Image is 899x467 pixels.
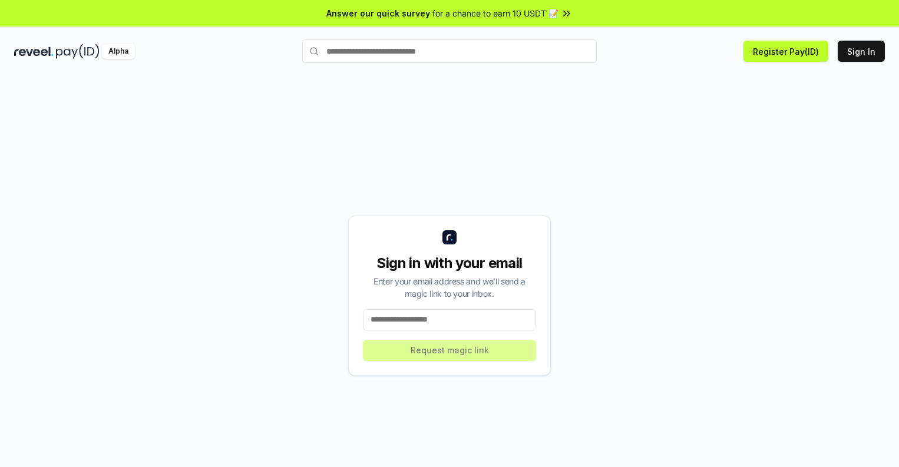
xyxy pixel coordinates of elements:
img: reveel_dark [14,44,54,59]
span: for a chance to earn 10 USDT 📝 [432,7,558,19]
span: Answer our quick survey [326,7,430,19]
div: Sign in with your email [363,254,536,273]
div: Alpha [102,44,135,59]
button: Register Pay(ID) [743,41,828,62]
div: Enter your email address and we’ll send a magic link to your inbox. [363,275,536,300]
button: Sign In [838,41,885,62]
img: pay_id [56,44,100,59]
img: logo_small [442,230,457,244]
